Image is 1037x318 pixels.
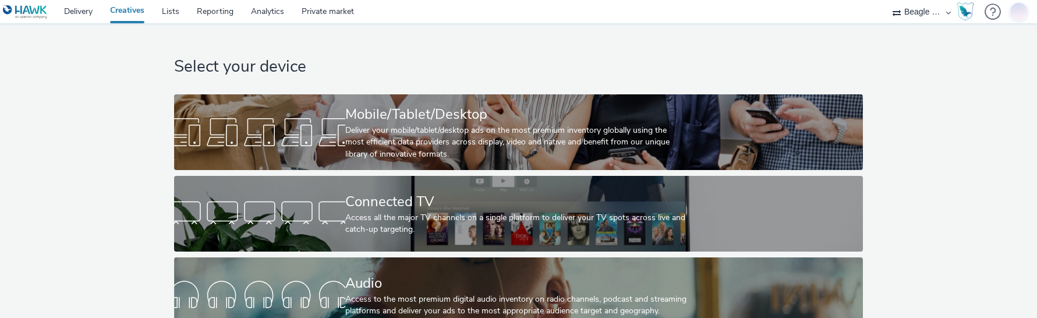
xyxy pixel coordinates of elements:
img: Hawk Academy [957,2,974,21]
div: Connected TV [345,192,687,212]
div: Access to the most premium digital audio inventory on radio channels, podcast and streaming platf... [345,294,687,317]
img: undefined Logo [3,5,48,19]
a: Connected TVAccess all the major TV channels on a single platform to deliver your TV spots across... [174,176,863,252]
a: Mobile/Tablet/DesktopDeliver your mobile/tablet/desktop ads on the most premium inventory globall... [174,94,863,170]
div: Mobile/Tablet/Desktop [345,104,687,125]
div: Access all the major TV channels on a single platform to deliver your TV spots across live and ca... [345,212,687,236]
img: Jonas Bruzga [1010,1,1028,22]
h1: Select your device [174,56,863,78]
div: Deliver your mobile/tablet/desktop ads on the most premium inventory globally using the most effi... [345,125,687,160]
a: Hawk Academy [957,2,979,21]
div: Audio [345,273,687,294]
